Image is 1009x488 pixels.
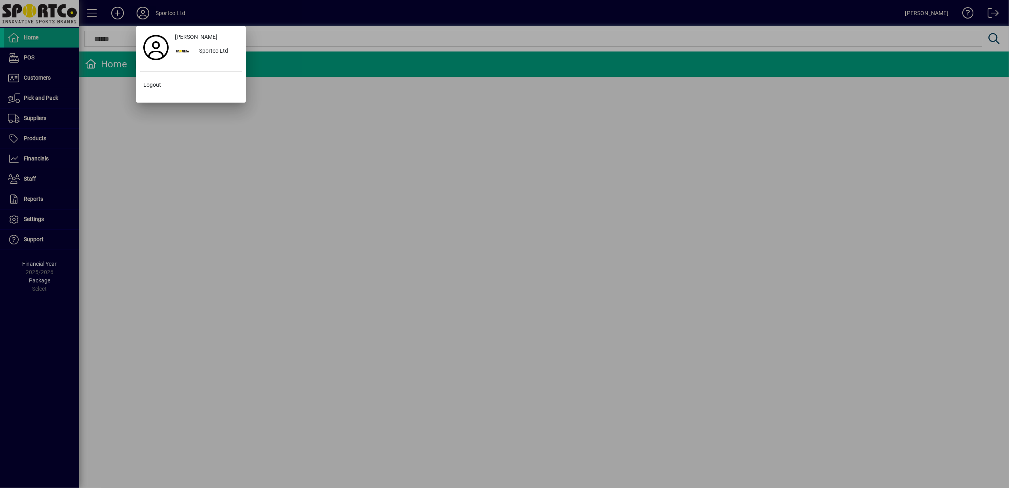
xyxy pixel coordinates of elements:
span: Logout [143,81,161,89]
a: [PERSON_NAME] [172,30,242,44]
button: Logout [140,78,242,92]
a: Profile [140,40,172,55]
div: Sportco Ltd [193,44,242,59]
button: Sportco Ltd [172,44,242,59]
span: [PERSON_NAME] [175,33,217,41]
